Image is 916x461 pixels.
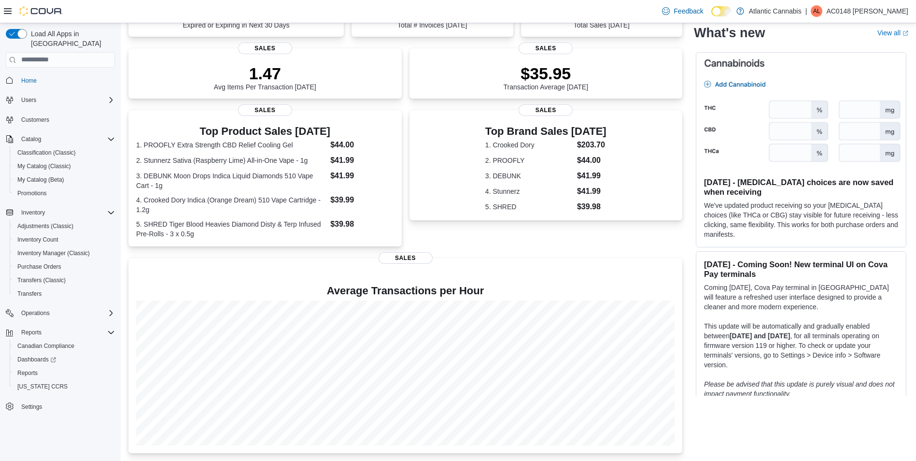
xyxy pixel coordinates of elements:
button: Canadian Compliance [10,339,119,353]
div: Avg Items Per Transaction [DATE] [214,64,316,91]
button: My Catalog (Classic) [10,159,119,173]
button: Customers [2,113,119,127]
span: Promotions [17,189,47,197]
a: Inventory Count [14,234,62,245]
p: Coming [DATE], Cova Pay terminal in [GEOGRAPHIC_DATA] will feature a refreshed user interface des... [704,283,898,312]
span: Settings [17,400,115,412]
a: Dashboards [14,354,60,365]
span: Dashboards [14,354,115,365]
span: My Catalog (Classic) [17,162,71,170]
span: Reports [17,369,38,377]
p: This update will be automatically and gradually enabled between , for all terminals operating on ... [704,321,898,370]
span: Classification (Classic) [14,147,115,158]
span: Operations [17,307,115,319]
button: Users [17,94,40,106]
button: Transfers (Classic) [10,274,119,287]
a: Home [17,75,41,86]
a: Feedback [658,1,707,21]
span: Reports [14,367,115,379]
span: Sales [519,43,573,54]
button: Catalog [2,132,119,146]
a: Inventory Manager (Classic) [14,247,94,259]
span: Home [17,74,115,86]
dt: 2. Stunnerz Sativa (Raspberry Lime) All-in-One Vape - 1g [136,156,326,165]
span: Transfers (Classic) [14,274,115,286]
h3: [DATE] - [MEDICAL_DATA] choices are now saved when receiving [704,177,898,197]
span: Canadian Compliance [17,342,74,350]
button: Inventory [2,206,119,219]
h3: Top Product Sales [DATE] [136,126,394,137]
p: We've updated product receiving so your [MEDICAL_DATA] choices (like THCa or CBG) stay visible fo... [704,201,898,239]
span: Purchase Orders [14,261,115,273]
img: Cova [19,6,63,16]
span: Catalog [21,135,41,143]
span: Sales [379,252,433,264]
span: Transfers [14,288,115,300]
span: Sales [238,43,292,54]
span: Transfers [17,290,42,298]
div: AC0148 Lilly Jordan [811,5,822,17]
p: AC0148 [PERSON_NAME] [826,5,908,17]
button: Operations [17,307,54,319]
button: Inventory Manager (Classic) [10,246,119,260]
a: Settings [17,401,46,413]
dt: 4. Crooked Dory Indica (Orange Dream) 510 Vape Cartridge - 1.2g [136,195,326,215]
span: Dashboards [17,356,56,363]
button: Catalog [17,133,45,145]
dd: $39.98 [330,218,394,230]
span: Home [21,77,37,85]
a: Transfers [14,288,45,300]
span: My Catalog (Beta) [14,174,115,186]
h3: [DATE] - Coming Soon! New terminal UI on Cova Pay terminals [704,259,898,279]
span: Purchase Orders [17,263,61,271]
a: Reports [14,367,42,379]
span: Adjustments (Classic) [14,220,115,232]
span: Users [21,96,36,104]
span: Adjustments (Classic) [17,222,73,230]
dt: 4. Stunnerz [485,187,573,196]
span: Inventory [21,209,45,216]
dt: 1. Crooked Dory [485,140,573,150]
button: Home [2,73,119,87]
dd: $44.00 [577,155,606,166]
dt: 2. PROOFLY [485,156,573,165]
p: | [805,5,807,17]
button: Inventory Count [10,233,119,246]
span: Catalog [17,133,115,145]
span: Transfers (Classic) [17,276,66,284]
dd: $44.00 [330,139,394,151]
span: [US_STATE] CCRS [17,383,68,390]
button: Purchase Orders [10,260,119,274]
strong: [DATE] and [DATE] [730,332,790,340]
button: My Catalog (Beta) [10,173,119,187]
p: Atlantic Cannabis [749,5,802,17]
button: Classification (Classic) [10,146,119,159]
span: Feedback [674,6,703,16]
span: Classification (Classic) [17,149,76,157]
span: Operations [21,309,50,317]
a: Customers [17,114,53,126]
dd: $203.70 [577,139,606,151]
span: Customers [17,114,115,126]
span: Reports [17,327,115,338]
button: [US_STATE] CCRS [10,380,119,393]
span: Dark Mode [711,16,712,17]
svg: External link [902,30,908,36]
button: Adjustments (Classic) [10,219,119,233]
h2: What's new [694,25,765,41]
a: Promotions [14,187,51,199]
span: Promotions [14,187,115,199]
button: Users [2,93,119,107]
nav: Complex example [6,70,115,439]
span: Canadian Compliance [14,340,115,352]
button: Reports [2,326,119,339]
dd: $41.99 [330,170,394,182]
dt: 5. SHRED [485,202,573,212]
button: Inventory [17,207,49,218]
a: Purchase Orders [14,261,65,273]
span: Sales [519,104,573,116]
a: Classification (Classic) [14,147,80,158]
input: Dark Mode [711,6,732,16]
a: Adjustments (Classic) [14,220,77,232]
button: Settings [2,399,119,413]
